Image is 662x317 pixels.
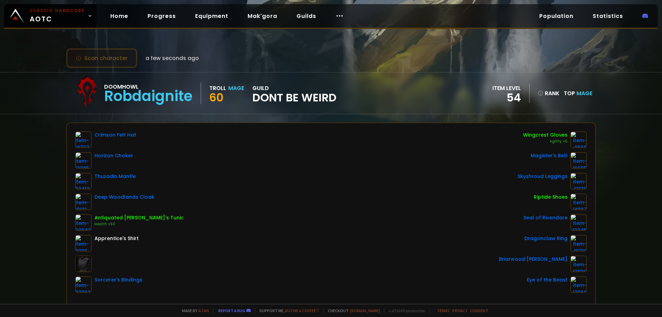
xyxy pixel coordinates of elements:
[75,276,92,293] img: item-22063
[523,139,568,144] div: Agility +5
[437,308,450,313] a: Terms
[350,308,380,313] a: [DOMAIN_NAME]
[199,308,209,313] a: a fan
[285,308,319,313] a: Buy me a coffee
[94,235,139,242] div: Apprentice's Shirt
[75,131,92,148] img: item-18727
[94,221,184,227] div: Health +50
[105,9,134,23] a: Home
[538,89,560,98] div: rank
[570,173,587,189] img: item-13170
[228,84,244,92] div: Mage
[30,8,85,14] small: Classic Hardcore
[531,152,568,159] div: Magister's Belt
[104,82,192,91] div: Doomhowl
[146,54,199,62] span: a few seconds ago
[523,131,568,139] div: Wingcrest Gloves
[452,308,467,313] a: Privacy
[255,308,319,313] span: Support me,
[570,194,587,210] img: item-18307
[94,173,136,180] div: Thuzadin Mantle
[384,308,425,313] span: v. d752d5 - production
[499,256,568,263] div: Briarwood [PERSON_NAME]
[492,92,521,103] div: 54
[190,9,234,23] a: Equipment
[291,9,322,23] a: Guilds
[570,256,587,272] img: item-12930
[75,214,92,231] img: item-20642
[94,131,136,139] div: Crimson Felt Hat
[252,92,337,103] span: Dont Be Weird
[209,90,223,105] span: 60
[523,214,568,221] div: Seal of Rivendare
[66,48,137,68] button: Scan character
[524,235,568,242] div: Dragonclaw Ring
[570,152,587,169] img: item-16685
[576,89,592,97] span: Mage
[527,276,568,284] div: Eye of the Beast
[570,276,587,293] img: item-13968
[75,152,92,169] img: item-13085
[570,235,587,251] img: item-10710
[104,91,192,101] div: Robdaignite
[178,308,209,313] span: Made by
[142,9,181,23] a: Progress
[4,4,97,28] a: Classic HardcoreAOTC
[252,84,337,103] div: guild
[209,84,226,92] div: Troll
[75,235,92,251] img: item-6096
[94,194,154,201] div: Deep Woodlands Cloak
[518,173,568,180] div: Skyshroud Leggings
[94,152,133,159] div: Horizon Choker
[30,8,85,24] span: AOTC
[570,131,587,148] img: item-9665
[470,308,488,313] a: Consent
[534,9,579,23] a: Population
[218,308,245,313] a: Report a bug
[94,214,184,221] div: Antiquated [PERSON_NAME]'s Tunic
[564,89,592,98] div: Top
[534,194,568,201] div: Riptide Shoes
[242,9,283,23] a: Mak'gora
[75,173,92,189] img: item-22412
[94,276,142,284] div: Sorcerer's Bindings
[570,214,587,231] img: item-13345
[492,84,521,92] div: item level
[587,9,629,23] a: Statistics
[75,194,92,210] img: item-19121
[323,308,380,313] span: Checkout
